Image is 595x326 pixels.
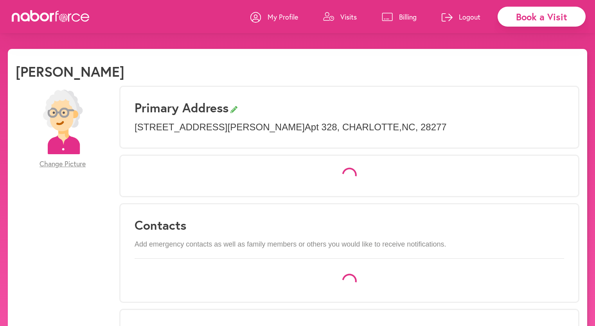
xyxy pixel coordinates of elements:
[250,5,298,29] a: My Profile
[268,12,298,22] p: My Profile
[399,12,417,22] p: Billing
[498,7,586,27] div: Book a Visit
[31,90,95,154] img: efc20bcf08b0dac87679abea64c1faab.png
[16,63,124,80] h1: [PERSON_NAME]
[442,5,480,29] a: Logout
[135,100,564,115] h3: Primary Address
[135,218,564,232] h3: Contacts
[40,160,86,168] span: Change Picture
[135,240,564,249] p: Add emergency contacts as well as family members or others you would like to receive notifications.
[135,122,564,133] p: [STREET_ADDRESS][PERSON_NAME] Apt 328 , CHARLOTTE , NC , 28277
[382,5,417,29] a: Billing
[340,12,357,22] p: Visits
[323,5,357,29] a: Visits
[459,12,480,22] p: Logout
